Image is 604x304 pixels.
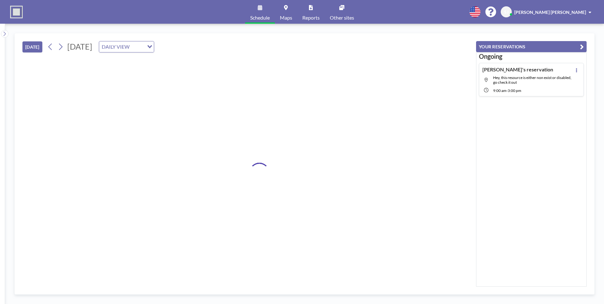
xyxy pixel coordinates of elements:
[493,88,506,93] span: 9:00 AM
[22,41,42,52] button: [DATE]
[504,9,509,15] span: SJ
[99,41,154,52] div: Search for option
[479,52,584,60] h3: Ongoing
[493,75,571,85] span: Hey, this resource is either non exist or disabled, go check it out
[10,6,23,18] img: organization-logo
[330,15,354,20] span: Other sites
[280,15,292,20] span: Maps
[67,42,92,51] span: [DATE]
[514,9,586,15] span: [PERSON_NAME] [PERSON_NAME]
[131,43,143,51] input: Search for option
[508,88,521,93] span: 3:00 PM
[476,41,587,52] button: YOUR RESERVATIONS
[100,43,131,51] span: DAILY VIEW
[250,15,270,20] span: Schedule
[302,15,320,20] span: Reports
[482,66,553,73] h4: [PERSON_NAME]'s reservation
[506,88,508,93] span: -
